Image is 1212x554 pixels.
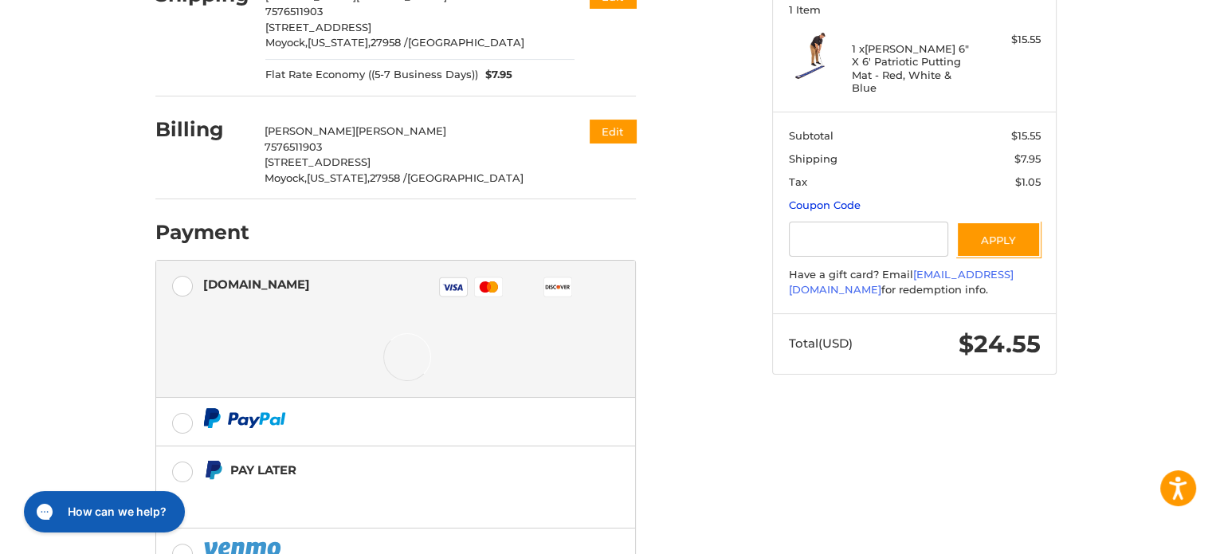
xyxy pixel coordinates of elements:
span: 27958 / [370,171,407,184]
span: $24.55 [959,329,1041,359]
input: Gift Certificate or Coupon Code [789,222,949,257]
div: $15.55 [978,32,1041,48]
button: Apply [956,222,1041,257]
span: [PERSON_NAME] [355,124,446,137]
iframe: Gorgias live chat messenger [16,485,189,538]
iframe: Google Customer Reviews [1081,511,1212,554]
span: Shipping [789,152,837,165]
span: $15.55 [1011,129,1041,142]
span: $1.05 [1015,175,1041,188]
button: Edit [590,120,636,143]
span: [STREET_ADDRESS] [265,155,371,168]
img: Pay Later icon [203,460,223,480]
span: Subtotal [789,129,833,142]
h2: Payment [155,220,249,245]
span: Moyock, [265,36,308,49]
span: Total (USD) [789,336,853,351]
span: 7576511903 [265,140,322,153]
span: [PERSON_NAME] [265,124,355,137]
span: Moyock, [265,171,307,184]
span: [STREET_ADDRESS] [265,21,371,33]
a: Coupon Code [789,198,861,211]
span: $7.95 [1014,152,1041,165]
h4: 1 x [PERSON_NAME] 6" X 6' Patriotic Putting Mat - Red, White & Blue [852,42,974,94]
span: [GEOGRAPHIC_DATA] [408,36,524,49]
img: PayPal icon [203,408,286,428]
span: [US_STATE], [307,171,370,184]
h2: Billing [155,117,249,142]
div: Have a gift card? Email for redemption info. [789,267,1041,298]
span: [GEOGRAPHIC_DATA] [407,171,524,184]
span: Flat Rate Economy ((5-7 Business Days)) [265,67,478,83]
div: [DOMAIN_NAME] [203,271,310,297]
span: 27958 / [371,36,408,49]
span: [US_STATE], [308,36,371,49]
span: $7.95 [478,67,513,83]
iframe: PayPal Message 1 [203,483,536,509]
span: 7576511903 [265,5,323,18]
div: Pay Later [230,457,535,483]
span: Tax [789,175,807,188]
h3: 1 Item [789,3,1041,16]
